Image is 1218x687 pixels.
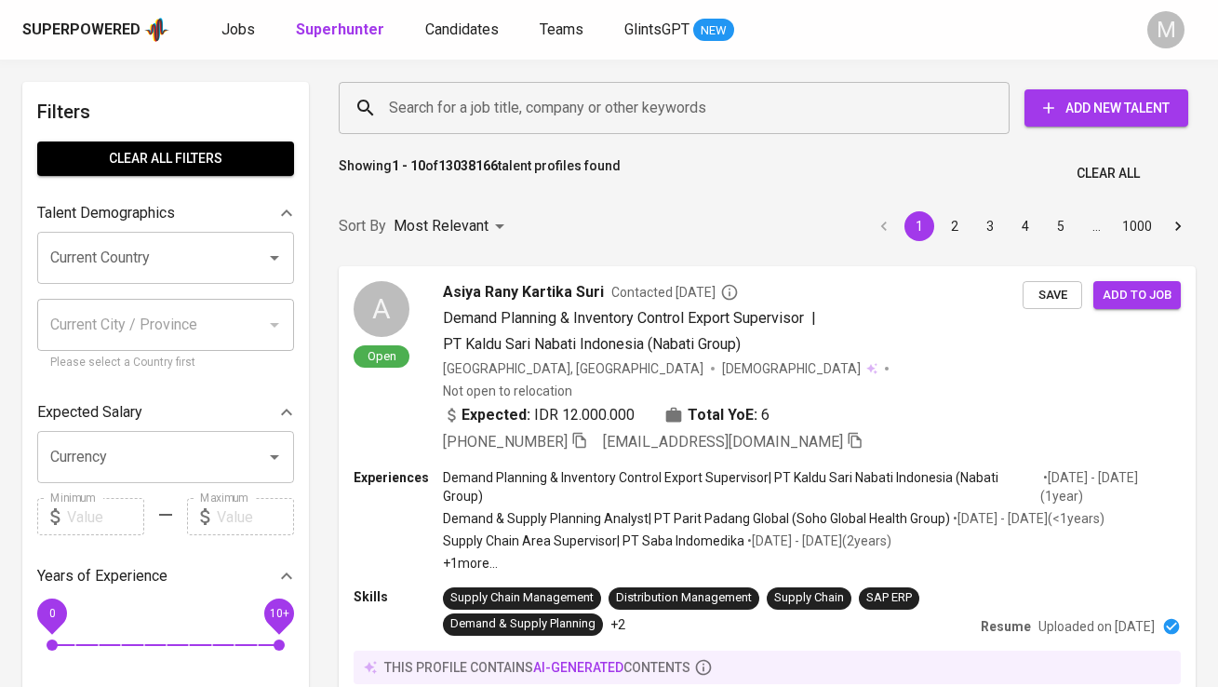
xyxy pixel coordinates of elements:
[37,202,175,224] p: Talent Demographics
[443,554,1181,572] p: +1 more ...
[950,509,1104,528] p: • [DATE] - [DATE] ( <1 years )
[37,558,294,595] div: Years of Experience
[811,307,816,330] span: |
[540,19,587,42] a: Teams
[722,359,863,378] span: [DEMOGRAPHIC_DATA]
[67,498,144,535] input: Value
[48,607,55,620] span: 0
[443,281,604,303] span: Asiya Rany Kartika Suri
[1147,11,1185,48] div: M
[866,211,1196,241] nav: pagination navigation
[603,433,843,451] span: [EMAIL_ADDRESS][DOMAIN_NAME]
[1040,468,1181,505] p: • [DATE] - [DATE] ( 1 year )
[269,607,288,620] span: 10+
[37,141,294,176] button: Clear All filters
[438,158,498,173] b: 13038166
[443,404,635,426] div: IDR 12.000.000
[1077,162,1140,185] span: Clear All
[744,532,891,550] p: • [DATE] - [DATE] ( 2 years )
[37,195,294,232] div: Talent Demographics
[22,20,141,41] div: Superpowered
[540,20,583,38] span: Teams
[360,348,404,364] span: Open
[392,158,425,173] b: 1 - 10
[1038,617,1155,636] p: Uploaded on [DATE]
[462,404,530,426] b: Expected:
[611,283,739,302] span: Contacted [DATE]
[144,16,169,44] img: app logo
[624,19,734,42] a: GlintsGPT NEW
[37,401,142,424] p: Expected Salary
[339,156,621,191] p: Showing of talent profiles found
[50,354,281,372] p: Please select a Country first
[693,21,734,40] span: NEW
[37,97,294,127] h6: Filters
[394,209,511,244] div: Most Relevant
[37,394,294,431] div: Expected Salary
[624,20,689,38] span: GlintsGPT
[384,658,690,677] p: this profile contains contents
[261,444,288,470] button: Open
[761,404,770,426] span: 6
[904,211,934,241] button: page 1
[354,587,443,606] p: Skills
[1039,97,1173,120] span: Add New Talent
[688,404,757,426] b: Total YoE:
[1024,89,1188,127] button: Add New Talent
[975,211,1005,241] button: Go to page 3
[425,20,499,38] span: Candidates
[616,589,752,607] div: Distribution Management
[774,589,844,607] div: Supply Chain
[1117,211,1158,241] button: Go to page 1000
[296,20,384,38] b: Superhunter
[221,20,255,38] span: Jobs
[1163,211,1193,241] button: Go to next page
[1023,281,1082,310] button: Save
[394,215,489,237] p: Most Relevant
[443,509,950,528] p: Demand & Supply Planning Analyst | PT Parit Padang Global (Soho Global Health Group)
[221,19,259,42] a: Jobs
[1081,217,1111,236] div: …
[720,283,739,302] svg: By Batam recruiter
[1093,281,1181,310] button: Add to job
[443,335,741,353] span: PT Kaldu Sari Nabati Indonesia (Nabati Group)
[450,589,594,607] div: Supply Chain Management
[1069,156,1147,191] button: Clear All
[22,16,169,44] a: Superpoweredapp logo
[533,660,623,675] span: AI-generated
[450,615,596,633] div: Demand & Supply Planning
[443,468,1040,505] p: Demand Planning & Inventory Control Export Supervisor | PT Kaldu Sari Nabati Indonesia (Nabati Gr...
[1011,211,1040,241] button: Go to page 4
[443,309,804,327] span: Demand Planning & Inventory Control Export Supervisor
[940,211,970,241] button: Go to page 2
[339,215,386,237] p: Sort By
[354,281,409,337] div: A
[1046,211,1076,241] button: Go to page 5
[443,532,744,550] p: Supply Chain Area Supervisor | PT Saba Indomedika
[866,589,912,607] div: SAP ERP
[217,498,294,535] input: Value
[610,615,625,634] p: +2
[52,147,279,170] span: Clear All filters
[261,245,288,271] button: Open
[443,433,568,451] span: [PHONE_NUMBER]
[296,19,388,42] a: Superhunter
[37,565,167,587] p: Years of Experience
[425,19,502,42] a: Candidates
[981,617,1031,636] p: Resume
[1103,285,1171,306] span: Add to job
[354,468,443,487] p: Experiences
[443,382,572,400] p: Not open to relocation
[443,359,703,378] div: [GEOGRAPHIC_DATA], [GEOGRAPHIC_DATA]
[1032,285,1073,306] span: Save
